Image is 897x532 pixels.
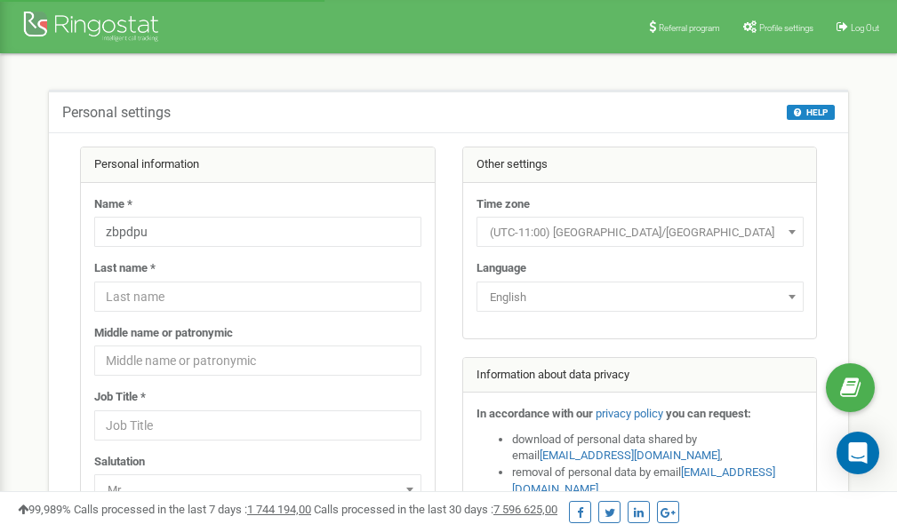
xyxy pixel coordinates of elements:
span: (UTC-11:00) Pacific/Midway [483,220,797,245]
u: 7 596 625,00 [493,503,557,516]
label: Job Title * [94,389,146,406]
div: Information about data privacy [463,358,817,393]
a: [EMAIL_ADDRESS][DOMAIN_NAME] [540,449,720,462]
input: Job Title [94,410,421,441]
input: Last name [94,282,421,312]
span: English [477,282,804,312]
button: HELP [787,105,835,120]
label: Last name * [94,260,156,277]
span: Calls processed in the last 7 days : [74,503,311,516]
input: Middle name or patronymic [94,345,421,376]
strong: you can request: [666,407,751,420]
label: Language [477,260,526,277]
label: Salutation [94,454,145,471]
div: Open Intercom Messenger [837,432,879,474]
span: Calls processed in the last 30 days : [314,503,557,516]
span: Profile settings [759,23,813,33]
strong: In accordance with our [477,407,593,420]
a: privacy policy [596,407,663,420]
label: Time zone [477,196,530,213]
span: (UTC-11:00) Pacific/Midway [477,217,804,247]
span: English [483,285,797,310]
h5: Personal settings [62,105,171,121]
span: Mr. [94,474,421,504]
span: Log Out [851,23,879,33]
li: download of personal data shared by email , [512,432,804,465]
input: Name [94,217,421,247]
label: Name * [94,196,132,213]
u: 1 744 194,00 [247,503,311,516]
div: Personal information [81,147,435,183]
span: Mr. [100,478,415,503]
div: Other settings [463,147,817,183]
label: Middle name or patronymic [94,325,233,342]
span: Referral program [659,23,720,33]
span: 99,989% [18,503,71,516]
li: removal of personal data by email , [512,465,804,497]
